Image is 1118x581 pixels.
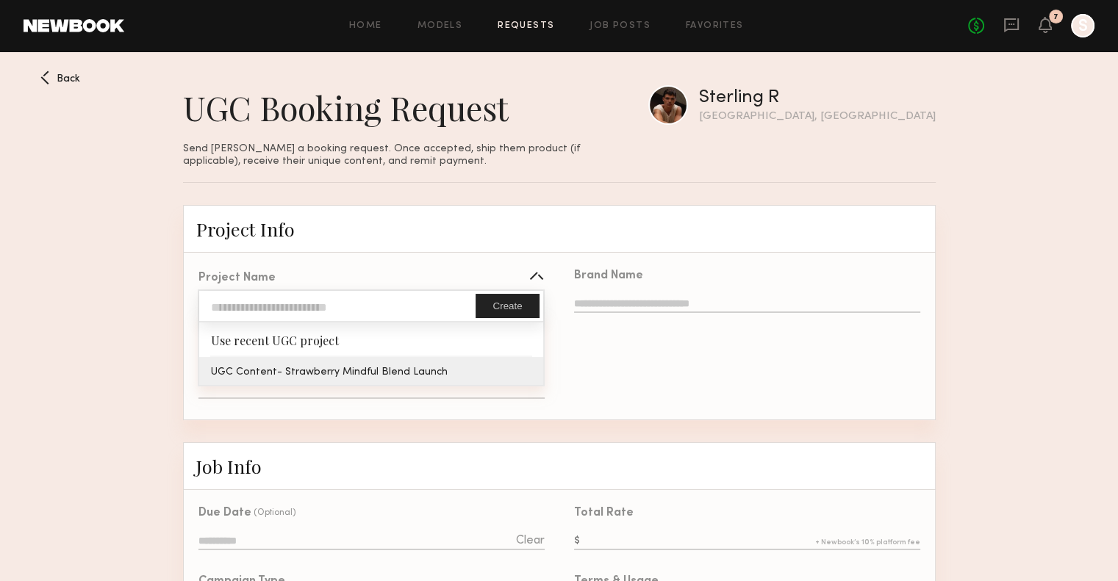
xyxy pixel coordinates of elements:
[590,21,651,31] a: Job Posts
[254,508,296,518] div: (Optional)
[686,21,744,31] a: Favorites
[1053,13,1058,21] div: 7
[199,357,542,385] div: UGC Content- Strawberry Mindful Blend Launch
[349,21,382,31] a: Home
[648,85,688,125] img: Sterling R Picture
[199,322,542,356] div: Use recent UGC project
[183,142,590,167] span: Send [PERSON_NAME] a booking request. Once accepted, ship them product (if applicable), receive t...
[198,508,251,519] div: Due Date
[498,21,554,31] a: Requests
[198,273,276,284] div: Project Name
[516,535,545,547] div: Clear
[699,89,936,107] div: Sterling R
[57,74,80,84] span: Back
[418,21,462,31] a: Models
[574,270,643,282] div: Brand Name
[196,217,295,241] span: Project Info
[183,85,590,129] h1: UGC Booking Request
[1071,14,1094,37] a: S
[476,294,539,318] button: Create
[699,111,936,122] div: [GEOGRAPHIC_DATA], [GEOGRAPHIC_DATA]
[196,454,262,478] span: Job Info
[574,508,634,519] div: Total Rate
